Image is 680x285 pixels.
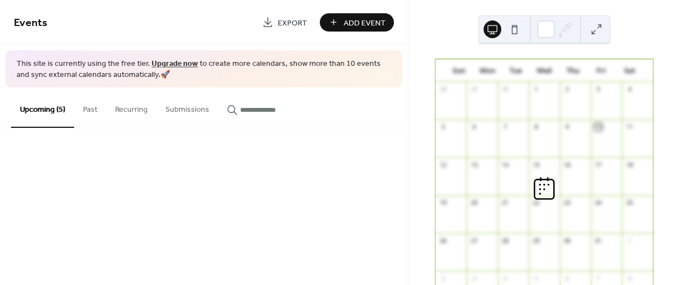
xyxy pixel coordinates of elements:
[625,160,634,169] div: 18
[563,160,572,169] div: 16
[625,274,634,282] div: 8
[278,17,307,29] span: Export
[563,236,572,245] div: 30
[532,85,541,94] div: 1
[587,60,616,82] div: Fri
[501,85,510,94] div: 30
[501,123,510,131] div: 7
[74,87,106,127] button: Past
[558,60,587,82] div: Thu
[439,85,447,94] div: 28
[532,274,541,282] div: 5
[501,60,530,82] div: Tue
[532,199,541,207] div: 22
[594,85,603,94] div: 3
[320,13,394,32] button: Add Event
[11,87,74,128] button: Upcoming (5)
[530,60,559,82] div: Wed
[470,274,478,282] div: 3
[532,236,541,245] div: 29
[17,59,391,80] span: This site is currently using the free tier. to create more calendars, show more than 10 events an...
[594,199,603,207] div: 24
[439,274,447,282] div: 2
[470,123,478,131] div: 6
[106,87,157,127] button: Recurring
[439,160,447,169] div: 12
[625,236,634,245] div: 1
[563,123,572,131] div: 9
[594,274,603,282] div: 7
[152,56,198,71] a: Upgrade now
[439,123,447,131] div: 5
[501,160,510,169] div: 14
[594,160,603,169] div: 17
[532,160,541,169] div: 15
[625,123,634,131] div: 11
[444,60,473,82] div: Sun
[470,160,478,169] div: 13
[470,236,478,245] div: 27
[532,123,541,131] div: 8
[470,85,478,94] div: 29
[14,12,48,34] span: Events
[501,236,510,245] div: 28
[439,199,447,207] div: 19
[473,60,502,82] div: Mon
[501,274,510,282] div: 4
[344,17,386,29] span: Add Event
[254,13,315,32] a: Export
[439,236,447,245] div: 26
[157,87,218,127] button: Submissions
[470,199,478,207] div: 20
[615,60,644,82] div: Sat
[563,199,572,207] div: 23
[563,274,572,282] div: 6
[501,199,510,207] div: 21
[625,199,634,207] div: 25
[625,85,634,94] div: 4
[563,85,572,94] div: 2
[594,123,603,131] div: 10
[594,236,603,245] div: 31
